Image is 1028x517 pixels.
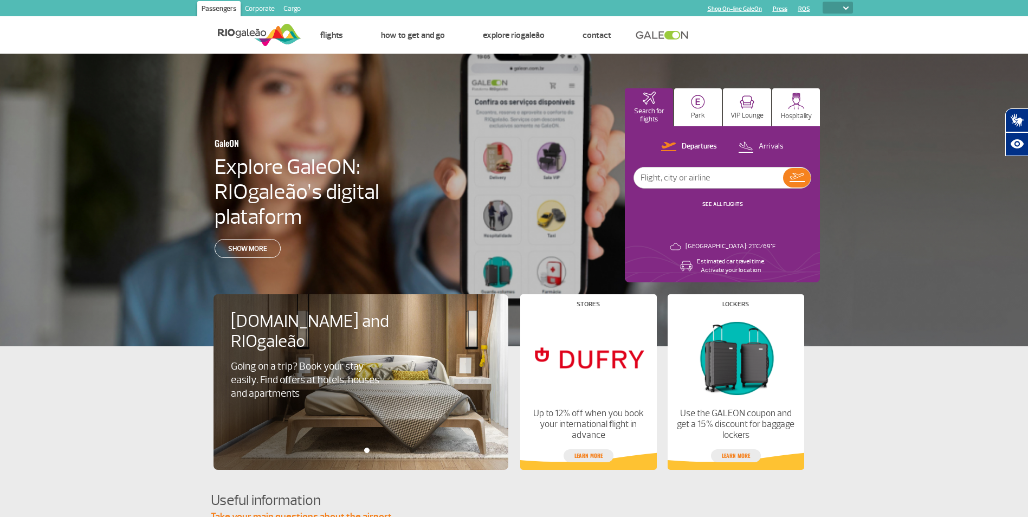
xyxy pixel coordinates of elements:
[215,132,396,154] h3: GaleON
[674,88,722,126] button: Park
[529,316,647,399] img: Stores
[691,112,705,120] p: Park
[730,112,764,120] p: VIP Lounge
[625,88,673,126] button: Search for flights
[773,5,787,12] a: Press
[231,312,403,352] h4: [DOMAIN_NAME] and RIOgaleão
[577,301,600,307] h4: Stores
[772,88,820,126] button: Hospitality
[711,449,761,462] a: Learn more
[211,490,818,510] h4: Useful information
[781,112,812,120] p: Hospitality
[215,239,281,258] a: Show more
[634,167,783,188] input: Flight, city or airline
[381,30,445,41] a: How to get and go
[697,257,765,275] p: Estimated car travel time: Activate your location
[676,316,794,399] img: Lockers
[686,242,775,251] p: [GEOGRAPHIC_DATA]: 21°C/69°F
[658,140,720,154] button: Departures
[483,30,545,41] a: Explore RIOgaleão
[630,107,668,124] p: Search for flights
[702,201,743,208] a: SEE ALL FLIGHTS
[1005,108,1028,132] button: Abrir tradutor de língua de sinais.
[788,93,805,109] img: hospitality.svg
[691,95,705,109] img: carParkingHome.svg
[583,30,611,41] a: Contact
[676,408,794,441] p: Use the GALEON coupon and get a 15% discount for baggage lockers
[699,200,746,209] button: SEE ALL FLIGHTS
[643,92,656,105] img: airplaneHomeActive.svg
[197,1,241,18] a: Passengers
[231,360,385,400] p: Going on a trip? Book your stay easily. Find offers at hotels, houses and apartments
[231,312,491,400] a: [DOMAIN_NAME] and RIOgaleãoGoing on a trip? Book your stay easily. Find offers at hotels, houses ...
[735,140,787,154] button: Arrivals
[320,30,343,41] a: Flights
[722,301,749,307] h4: Lockers
[529,408,647,441] p: Up to 12% off when you book your international flight in advance
[682,141,717,152] p: Departures
[279,1,305,18] a: Cargo
[1005,132,1028,156] button: Abrir recursos assistivos.
[241,1,279,18] a: Corporate
[215,154,449,229] h4: Explore GaleON: RIOgaleão’s digital plataform
[564,449,613,462] a: Learn more
[759,141,784,152] p: Arrivals
[798,5,810,12] a: RQS
[740,95,754,109] img: vipRoom.svg
[1005,108,1028,156] div: Plugin de acessibilidade da Hand Talk.
[723,88,771,126] button: VIP Lounge
[708,5,762,12] a: Shop On-line GaleOn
